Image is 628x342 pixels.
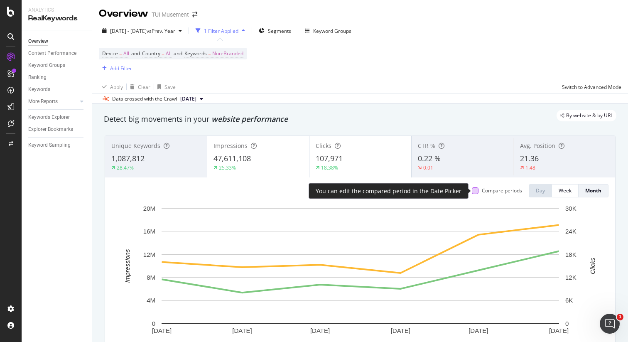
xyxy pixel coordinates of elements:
[28,73,47,82] div: Ranking
[321,164,338,171] div: 18.38%
[529,184,552,197] button: Day
[566,113,613,118] span: By website & by URL
[316,187,461,195] div: You can edit the compared period in the Date Picker
[28,49,86,58] a: Content Performance
[110,65,132,72] div: Add Filter
[313,27,351,34] div: Keyword Groups
[28,113,70,122] div: Keywords Explorer
[162,50,164,57] span: =
[302,24,355,37] button: Keyword Groups
[28,61,86,70] a: Keyword Groups
[99,24,185,37] button: [DATE] - [DATE]vsPrev. Year
[192,24,248,37] button: 1 Filter Applied
[589,257,596,274] text: Clicks
[565,297,573,304] text: 6K
[212,48,243,59] span: Non-Branded
[110,84,123,91] div: Apply
[255,24,294,37] button: Segments
[559,80,621,93] button: Switch to Advanced Mode
[536,187,545,194] div: Day
[213,153,251,163] span: 47,611,108
[28,85,86,94] a: Keywords
[110,27,147,34] span: [DATE] - [DATE]
[174,50,182,57] span: and
[28,97,58,106] div: More Reports
[154,80,176,93] button: Save
[164,84,176,91] div: Save
[99,80,123,93] button: Apply
[127,80,150,93] button: Clear
[147,27,175,34] span: vs Prev. Year
[391,327,410,334] text: [DATE]
[166,48,172,59] span: All
[28,97,78,106] a: More Reports
[99,63,132,73] button: Add Filter
[28,141,71,150] div: Keyword Sampling
[28,141,86,150] a: Keyword Sampling
[423,164,433,171] div: 0.01
[520,142,555,150] span: Avg. Position
[28,49,76,58] div: Content Performance
[117,164,134,171] div: 28.47%
[111,142,160,150] span: Unique Keywords
[124,249,131,283] text: Impressions
[142,50,160,57] span: Country
[99,7,148,21] div: Overview
[112,95,177,103] div: Data crossed with the Crawl
[565,205,576,212] text: 30K
[28,85,50,94] div: Keywords
[557,110,616,121] div: legacy label
[549,327,569,334] text: [DATE]
[28,61,65,70] div: Keyword Groups
[152,10,189,19] div: TUI Musement
[180,95,196,103] span: 2025 Aug. 30th
[565,228,576,235] text: 24K
[600,314,620,334] iframe: Intercom live chat
[28,125,86,134] a: Explorer Bookmarks
[123,48,129,59] span: All
[579,184,608,197] button: Month
[219,164,236,171] div: 25.33%
[232,327,252,334] text: [DATE]
[143,251,155,258] text: 12M
[559,187,572,194] div: Week
[565,251,576,258] text: 18K
[316,153,343,163] span: 107,971
[213,142,248,150] span: Impressions
[143,228,155,235] text: 16M
[111,153,145,163] span: 1,087,812
[208,50,211,57] span: =
[192,12,197,17] div: arrow-right-arrow-left
[147,297,155,304] text: 4M
[418,142,435,150] span: CTR %
[565,320,569,327] text: 0
[138,84,150,91] div: Clear
[28,37,86,46] a: Overview
[143,205,155,212] text: 20M
[28,113,86,122] a: Keywords Explorer
[28,7,85,14] div: Analytics
[585,187,601,194] div: Month
[152,327,172,334] text: [DATE]
[525,164,535,171] div: 1.48
[131,50,140,57] span: and
[28,14,85,23] div: RealKeywords
[204,27,238,34] div: 1 Filter Applied
[102,50,118,57] span: Device
[119,50,122,57] span: =
[147,274,155,281] text: 8M
[184,50,207,57] span: Keywords
[28,37,48,46] div: Overview
[28,125,73,134] div: Explorer Bookmarks
[562,84,621,91] div: Switch to Advanced Mode
[565,274,576,281] text: 12K
[177,94,206,104] button: [DATE]
[520,153,539,163] span: 21.36
[617,314,623,320] span: 1
[152,320,155,327] text: 0
[316,142,331,150] span: Clicks
[469,327,488,334] text: [DATE]
[482,187,522,194] div: Compare periods
[28,73,86,82] a: Ranking
[552,184,579,197] button: Week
